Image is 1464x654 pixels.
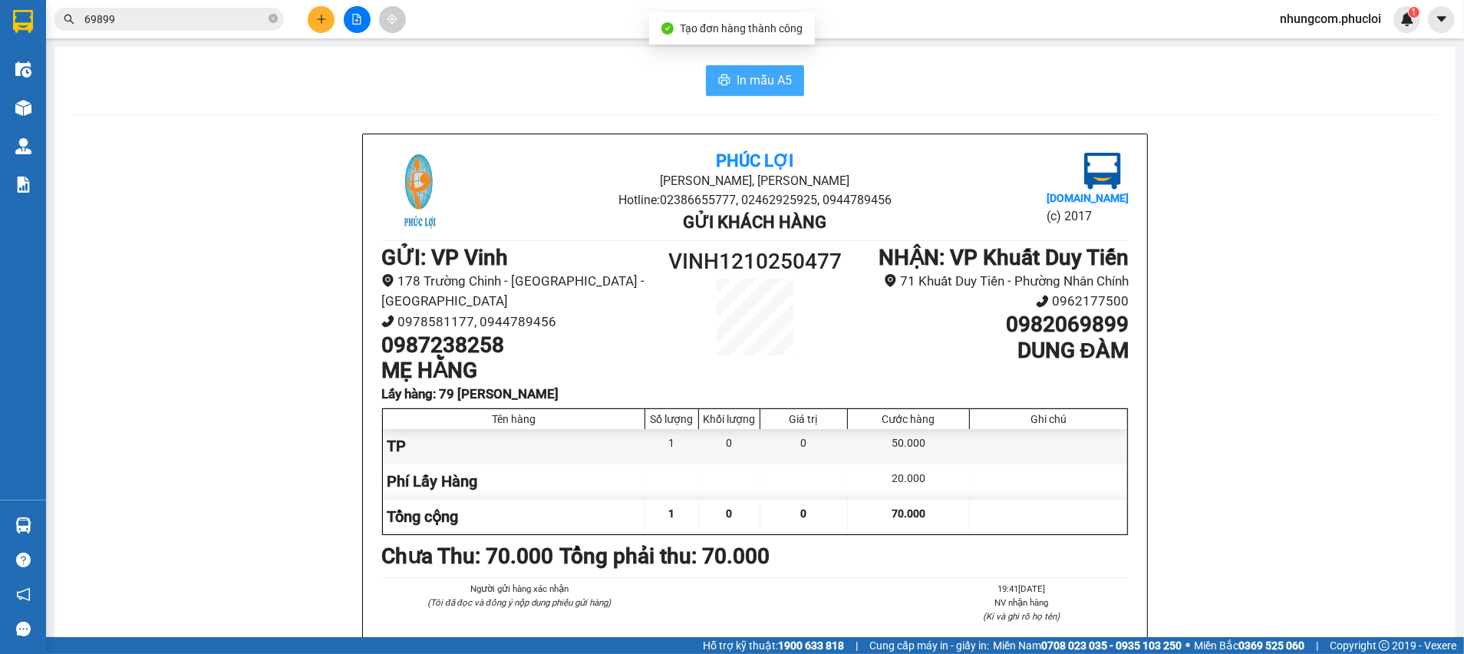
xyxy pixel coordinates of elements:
li: 0962177500 [849,291,1129,312]
div: 0 [760,429,848,464]
button: plus [308,6,335,33]
li: 19:41[DATE] [915,582,1129,596]
img: logo.jpg [1084,153,1121,190]
img: warehouse-icon [15,100,31,116]
div: Số lượng [649,413,694,425]
b: NHẬN : VP Khuất Duy Tiến [879,245,1129,270]
i: (Kí và ghi rõ họ tên) [983,611,1060,622]
div: Tên hàng [387,413,641,425]
span: ⚪️ [1185,642,1190,649]
span: aim [387,14,397,25]
div: TP [383,429,645,464]
span: plus [316,14,327,25]
span: In mẫu A5 [737,71,792,90]
span: search [64,14,74,25]
b: Gửi khách hàng [683,213,826,232]
span: environment [884,274,897,287]
span: Miền Nam [993,637,1182,654]
b: Lấy hàng : 79 [PERSON_NAME] [381,386,559,401]
img: solution-icon [15,177,31,193]
span: Miền Bắc [1194,637,1304,654]
b: Phúc Lợi [716,151,793,170]
div: Ghi chú [974,413,1123,425]
b: GỬI : VP Vinh [381,245,508,270]
span: | [856,637,858,654]
li: 178 Trường Chinh - [GEOGRAPHIC_DATA] - [GEOGRAPHIC_DATA] [381,271,661,312]
span: nhungcom.phucloi [1268,9,1393,28]
span: close-circle [269,12,278,27]
div: Giá trị [764,413,843,425]
span: 0 [800,507,806,520]
div: 50.000 [848,429,970,464]
span: Tổng cộng [387,507,458,526]
h1: 0987238258 [381,332,661,358]
img: warehouse-icon [15,138,31,154]
img: warehouse-icon [15,517,31,533]
span: copyright [1379,640,1390,651]
span: printer [718,74,730,88]
span: question-circle [16,553,31,567]
li: [PERSON_NAME], [PERSON_NAME] [506,171,1004,190]
img: logo-vxr [13,10,33,33]
div: Phí Lấy Hàng [383,464,645,499]
li: [PERSON_NAME], [PERSON_NAME] [143,38,641,57]
h1: 0982069899 [849,312,1129,338]
i: (Tôi đã đọc và đồng ý nộp dung phiếu gửi hàng) [428,597,611,608]
img: logo.jpg [381,153,458,230]
span: 1 [668,507,674,520]
h1: MẸ HẰNG [381,358,661,384]
img: logo.jpg [19,19,96,96]
button: printerIn mẫu A5 [706,65,804,96]
div: 1 [645,429,699,464]
span: phone [1036,295,1049,308]
li: Hotline: 02386655777, 02462925925, 0944789456 [143,57,641,76]
span: Tạo đơn hàng thành công [680,22,803,35]
span: Hỗ trợ kỹ thuật: [703,637,844,654]
b: Tổng phải thu: 70.000 [559,543,770,569]
img: icon-new-feature [1400,12,1414,26]
button: aim [379,6,406,33]
li: 71 Khuất Duy Tiến - Phường Nhân Chính [849,271,1129,292]
span: 0 [726,507,732,520]
div: Cước hàng [852,413,965,425]
span: | [1316,637,1318,654]
span: notification [16,587,31,602]
button: caret-down [1428,6,1455,33]
li: NV nhận hàng [915,596,1129,609]
span: phone [381,315,394,328]
button: file-add [344,6,371,33]
div: Khối lượng [703,413,756,425]
div: 20.000 [848,464,970,499]
sup: 1 [1409,7,1419,18]
span: check-circle [661,22,674,35]
li: (c) 2017 [1047,206,1129,226]
b: GỬI : VP Vinh [19,111,146,137]
span: message [16,622,31,636]
b: Chưa Thu : 70.000 [381,543,553,569]
span: Cung cấp máy in - giấy in: [869,637,989,654]
li: Người gửi hàng xác nhận [412,582,626,596]
span: file-add [351,14,362,25]
h1: DUNG ĐÀM [849,338,1129,364]
strong: 1900 633 818 [778,639,844,652]
strong: 0369 525 060 [1238,639,1304,652]
li: Hotline: 02386655777, 02462925925, 0944789456 [506,190,1004,210]
span: 70.000 [892,507,925,520]
b: [DOMAIN_NAME] [1047,192,1129,204]
h1: VINH1210250477 [661,245,849,279]
div: 0 [699,429,760,464]
li: 0978581177, 0944789456 [381,312,661,332]
strong: 0708 023 035 - 0935 103 250 [1041,639,1182,652]
img: warehouse-icon [15,61,31,78]
span: 1 [1411,7,1416,18]
input: Tìm tên, số ĐT hoặc mã đơn [84,11,265,28]
span: close-circle [269,14,278,23]
span: environment [381,274,394,287]
span: caret-down [1435,12,1449,26]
